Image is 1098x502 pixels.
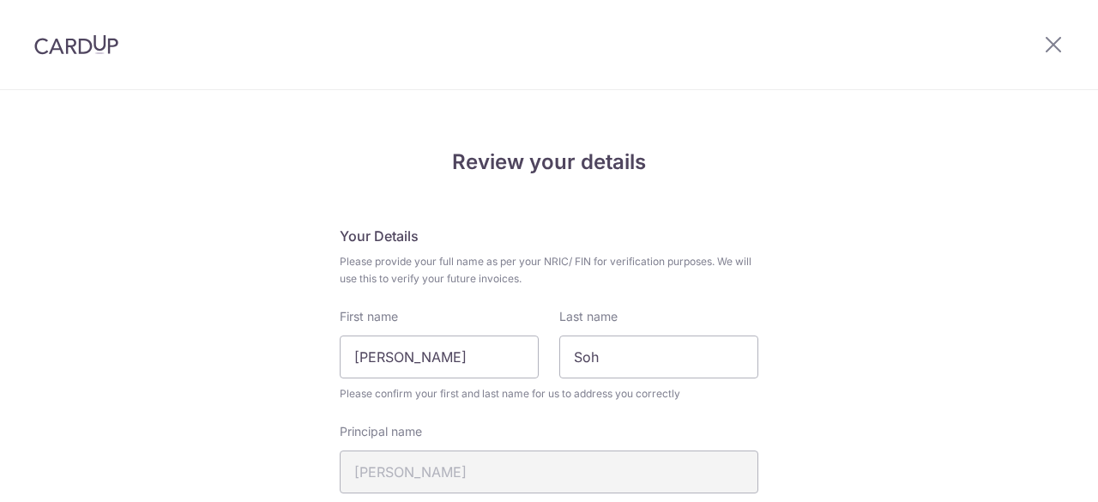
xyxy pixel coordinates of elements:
input: First Name [340,336,539,378]
img: CardUp [34,34,118,55]
iframe: Opens a widget where you can find more information [988,451,1081,493]
h5: Your Details [340,226,758,246]
span: Please confirm your first and last name for us to address you correctly [340,385,758,402]
label: Last name [559,308,618,325]
h4: Review your details [340,147,758,178]
label: First name [340,308,398,325]
input: Last name [559,336,758,378]
label: Principal name [340,423,422,440]
span: Please provide your full name as per your NRIC/ FIN for verification purposes. We will use this t... [340,253,758,287]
